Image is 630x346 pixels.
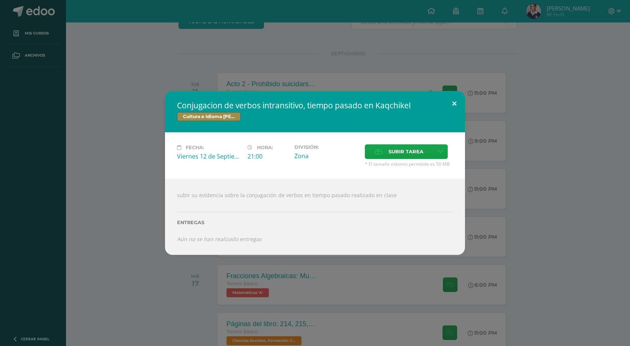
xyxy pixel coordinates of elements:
label: Entregas [177,220,453,225]
span: Hora: [257,145,273,150]
div: Zona [294,152,359,160]
button: Close (Esc) [444,91,465,117]
i: Aún no se han realizado entregas [177,235,262,243]
h2: Conjugacion de verbos intransitivo, tiempo pasado en Kaqchikel [177,100,453,111]
span: Subir tarea [388,145,423,159]
div: 21:00 [247,152,288,160]
span: * El tamaño máximo permitido es 50 MB [365,161,453,167]
span: Cultura e Idioma [PERSON_NAME] o Xinca [177,112,241,121]
label: División: [294,144,359,150]
div: Viernes 12 de Septiembre [177,152,241,160]
span: Fecha: [186,145,204,150]
div: subir su evidencia sobre la conjugación de verbos en tiempo pasado realizado en clase [165,179,465,255]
